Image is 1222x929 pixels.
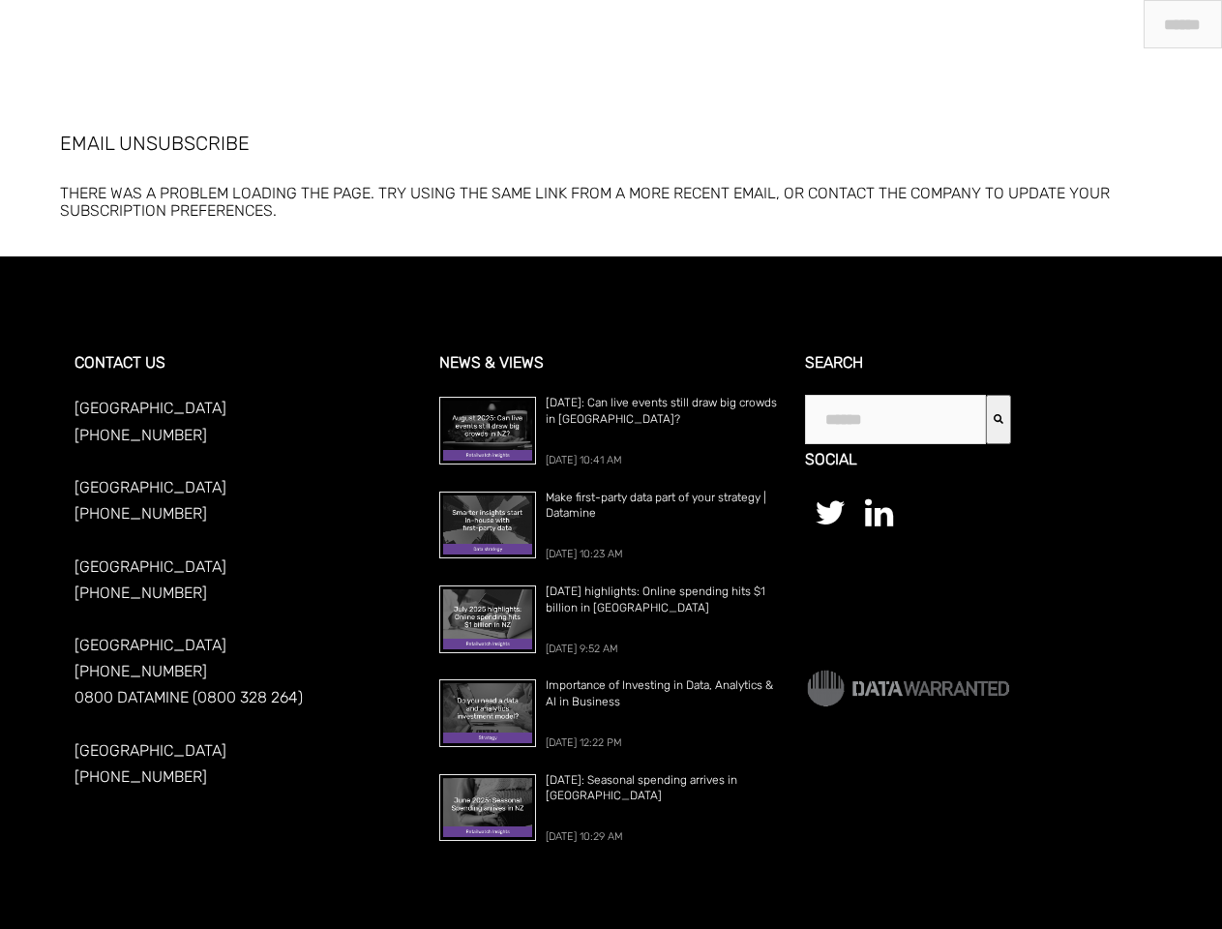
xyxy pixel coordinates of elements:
a: What We Do [694,4,760,25]
h3: There was a problem loading the page. Try using the same link from a more recent email, or contac... [60,185,1163,219]
span: [DATE] 10:41 AM [546,454,622,466]
h3: Search [805,353,1147,395]
span: [DATE]: Seasonal spending arrives in [GEOGRAPHIC_DATA] [546,773,737,803]
h3: News & Views [439,353,782,395]
a: Join Us [971,4,1014,25]
p: [PHONE_NUMBER] [75,658,417,684]
span: [DATE] 10:29 AM [546,830,623,843]
a: [DATE] highlights: Online spending hits $1 billion in [GEOGRAPHIC_DATA] [546,584,782,616]
img: July 2025 highlights: Online spending hits $1 billion in New Zealand [439,585,536,653]
img: June 2025: Seasonal spending arrives in New Zealand [439,774,536,842]
span: [DATE] 12:22 PM [546,736,622,749]
a: Importance of Investing in Data, Analytics & AI in Business [546,677,782,710]
p: [PHONE_NUMBER] [75,764,417,790]
p: [GEOGRAPHIC_DATA] [75,554,417,580]
a: Resources [885,4,944,25]
a: [DATE]: Can live events still draw big crowds in [GEOGRAPHIC_DATA]? [546,395,782,428]
img: Importance of Investing in Data, Analytics & AI in Business [439,679,536,747]
span: [DATE]: Can live events still draw big crowds in [GEOGRAPHIC_DATA]? [546,396,777,426]
h3: Social [805,450,1147,492]
h3: CONTACT US [75,353,417,395]
img: Make first-party data part of your strategy | Datamine [439,492,536,559]
p: [GEOGRAPHIC_DATA] [75,474,417,500]
p: [PHONE_NUMBER] [75,580,417,606]
a: Make first-party data part of your strategy | Datamine [546,490,782,523]
p: [GEOGRAPHIC_DATA] [75,632,417,658]
button: Search [986,395,1011,443]
input: This is a search field with an auto-suggest feature attached. [805,395,986,443]
p: [PHONE_NUMBER] [75,500,417,526]
p: [GEOGRAPHIC_DATA] [PHONE_NUMBER] [75,395,417,447]
span: Importance of Investing in Data, Analytics & AI in Business [546,678,773,708]
a: Our Projects [788,4,858,25]
span: [DATE] 9:52 AM [546,643,618,655]
a: Contact Us [1041,4,1104,25]
span: Make first-party data part of your strategy | Datamine [546,491,766,521]
a: About Us [614,4,667,25]
h1: Email Unsubscribe [60,132,1163,156]
p: 0800 DATAMINE (0800 328 264) [75,684,417,710]
img: August 2025: Can live events still draw big crowds in NZ? [439,397,536,464]
span: [DATE] 10:23 AM [546,548,623,560]
img: Data Warranted [805,668,1011,709]
a: [DATE]: Seasonal spending arrives in [GEOGRAPHIC_DATA] [546,772,782,805]
p: [GEOGRAPHIC_DATA] [75,737,417,764]
span: [DATE] highlights: Online spending hits $1 billion in [GEOGRAPHIC_DATA] [546,584,765,614]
